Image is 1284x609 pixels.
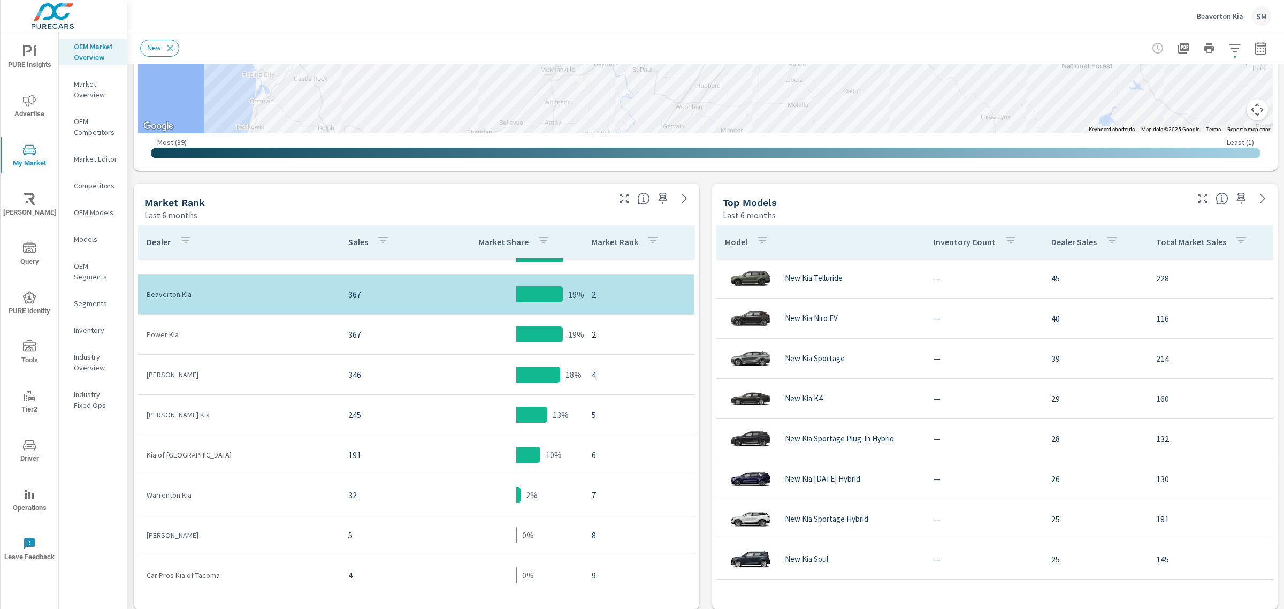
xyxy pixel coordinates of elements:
p: 367 [348,328,441,341]
p: 116 [1156,312,1270,325]
p: Most ( 39 ) [157,138,187,147]
p: 4 [348,569,441,582]
p: 346 [348,368,441,381]
p: Inventory [74,325,118,336]
p: 145 [1156,553,1270,566]
p: 245 [348,408,441,421]
span: Operations [4,488,55,514]
span: Query [4,242,55,268]
p: Dealer [147,237,171,247]
p: 19% [568,328,584,341]
p: 18% [565,368,582,381]
p: Kia of [GEOGRAPHIC_DATA] [147,450,331,460]
p: 19% [568,288,584,301]
p: 40 [1051,312,1139,325]
button: Keyboard shortcuts [1089,126,1135,133]
button: Print Report [1198,37,1220,59]
p: 6 [592,448,686,461]
p: 4 [592,368,686,381]
div: Industry Fixed Ops [59,386,127,413]
div: SM [1252,6,1271,26]
p: OEM Market Overview [74,41,118,63]
p: 45 [1051,272,1139,285]
span: Save this to your personalized report [654,190,671,207]
p: — [934,553,1034,566]
p: Dealer Sales [1051,237,1097,247]
div: Competitors [59,178,127,194]
span: New [141,44,167,52]
span: [PERSON_NAME] [4,193,55,219]
div: OEM Models [59,204,127,220]
p: 5 [592,408,686,421]
div: Inventory [59,322,127,338]
p: New Kia K4 [785,394,822,404]
img: Google [141,119,176,133]
p: New Kia Niro EV [785,314,838,323]
p: 8 [592,529,686,542]
p: 32 [348,489,441,501]
p: Inventory Count [934,237,996,247]
p: — [934,473,1034,485]
button: Make Fullscreen [1194,190,1211,207]
button: "Export Report to PDF" [1173,37,1194,59]
p: 39 [1051,352,1139,365]
p: OEM Segments [74,261,118,282]
p: — [934,392,1034,405]
p: Market Editor [74,154,118,164]
p: [PERSON_NAME] Kia [147,409,331,420]
span: Advertise [4,94,55,120]
p: Least ( 1 ) [1227,138,1254,147]
div: Segments [59,295,127,311]
button: Map camera controls [1247,99,1268,120]
p: Last 6 months [144,209,197,222]
p: 0% [522,529,534,542]
div: OEM Market Overview [59,39,127,65]
a: Terms (opens in new tab) [1206,126,1221,132]
p: New Kia Sportage Plug-In Hybrid [785,434,894,444]
p: 191 [348,448,441,461]
p: — [934,312,1034,325]
p: 5 [348,529,441,542]
p: 29 [1051,392,1139,405]
p: Competitors [74,180,118,191]
p: Market Share [479,237,529,247]
p: 2 [592,288,686,301]
h5: Top Models [723,197,777,208]
p: OEM Competitors [74,116,118,138]
img: glamour [729,423,772,455]
p: Industry Overview [74,352,118,373]
a: See more details in report [676,190,693,207]
p: 25 [1051,553,1139,566]
p: Market Rank [592,237,638,247]
p: 9 [592,569,686,582]
p: 2 [592,328,686,341]
div: OEM Segments [59,258,127,285]
img: glamour [729,262,772,294]
p: — [934,272,1034,285]
span: Save this to your personalized report [1233,190,1250,207]
p: Total Market Sales [1156,237,1226,247]
p: [PERSON_NAME] [147,530,331,541]
div: Industry Overview [59,349,127,376]
p: Segments [74,298,118,309]
p: 228 [1156,272,1270,285]
p: Warrenton Kia [147,490,331,500]
div: Models [59,231,127,247]
p: New Kia [DATE] Hybrid [785,474,860,484]
div: New [140,40,179,57]
span: Market Rank shows you how you rank, in terms of sales, to other dealerships in your market. “Mark... [637,192,650,205]
p: — [934,513,1034,526]
p: 181 [1156,513,1270,526]
span: Map data ©2025 Google [1141,126,1199,132]
p: 0% [522,569,534,582]
span: Find the biggest opportunities within your model lineup nationwide. [Source: Market registration ... [1216,192,1228,205]
span: Tools [4,340,55,367]
div: Market Overview [59,76,127,103]
img: glamour [729,302,772,334]
p: Last 6 months [723,209,776,222]
p: Models [74,234,118,245]
p: New Kia Sportage [785,354,845,363]
p: 132 [1156,432,1270,445]
p: 160 [1156,392,1270,405]
p: 2% [526,489,538,501]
